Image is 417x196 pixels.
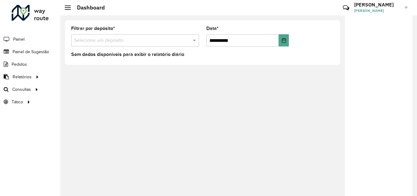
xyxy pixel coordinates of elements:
span: Painel de Sugestão [13,49,49,55]
label: Sem dados disponíveis para exibir o relatório diário [71,51,184,58]
button: Choose Date [279,34,289,46]
span: Painel [13,36,25,43]
span: Tático [12,99,23,105]
span: Pedidos [12,61,27,68]
span: [PERSON_NAME] [354,8,400,13]
h3: [PERSON_NAME] [354,2,400,8]
a: Contato Rápido [339,1,353,14]
label: Data [206,25,219,32]
h2: Dashboard [71,4,105,11]
span: Relatórios [13,74,32,80]
label: Filtrar por depósito [71,25,115,32]
span: Consultas [12,86,31,93]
